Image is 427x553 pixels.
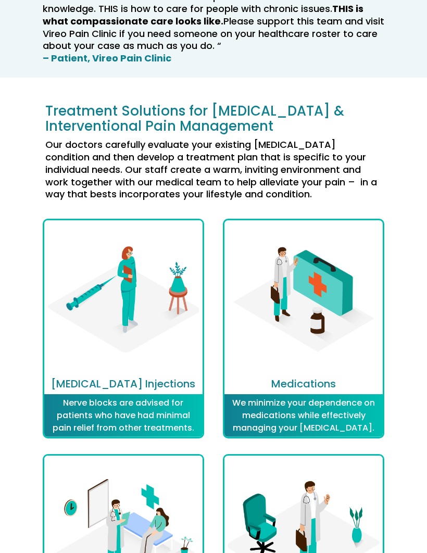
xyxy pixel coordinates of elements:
p: Nerve blocks are advised for patients who have had minimal pain relief from other treatments. [47,397,200,434]
h3: Medications [224,379,383,394]
img: Nerve Block Injections Vireo Pain Clinic Markham Chronic Pain Treatment, Interventional Pain Mana... [44,220,203,379]
h2: Treatment Solutions for [MEDICAL_DATA] & Interventional Pain Management [45,104,382,139]
p: Our doctors carefully evaluate your existing [MEDICAL_DATA] condition and then develop a treatmen... [45,139,382,200]
a: Nerve Block Injections Vireo Pain Clinic Markham Chronic Pain Treatment, Interventional Pain Mana... [44,371,203,381]
strong: THIS is what compassionate care looks like. [43,2,363,28]
p: We minimize your dependence on medications while effectively managing your [MEDICAL_DATA]. [227,397,380,434]
h3: [MEDICAL_DATA] Injections [44,379,203,394]
img: Medications OHIP Covered Vireo Pain Clinic Markham Chronic Pain Treatment Interventional Pain Man... [224,220,383,379]
strong: – Patient, Vireo Pain Clinic [43,52,171,65]
a: Medications OHIP Covered Vireo Pain Clinic Markham Chronic Pain Treatment Interventional Pain Man... [224,371,383,381]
